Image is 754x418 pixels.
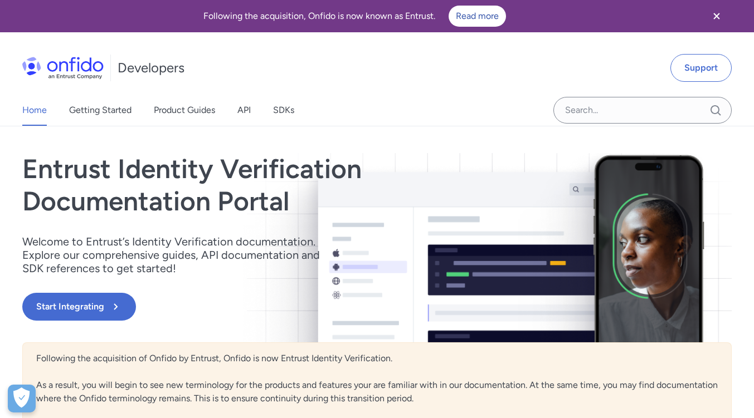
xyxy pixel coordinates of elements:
svg: Close banner [710,9,723,23]
div: Cookie Preferences [8,385,36,412]
button: Start Integrating [22,293,136,321]
p: Welcome to Entrust’s Identity Verification documentation. Explore our comprehensive guides, API d... [22,235,334,275]
a: API [237,95,251,126]
h1: Entrust Identity Verification Documentation Portal [22,153,519,217]
input: Onfido search input field [553,97,732,124]
h1: Developers [118,59,184,77]
a: Read more [449,6,506,27]
a: Home [22,95,47,126]
a: SDKs [273,95,294,126]
button: Close banner [696,2,737,30]
a: Start Integrating [22,293,519,321]
div: Following the acquisition, Onfido is now known as Entrust. [13,6,696,27]
a: Support [670,54,732,82]
img: Onfido Logo [22,57,104,79]
a: Product Guides [154,95,215,126]
a: Getting Started [69,95,132,126]
button: Open Preferences [8,385,36,412]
